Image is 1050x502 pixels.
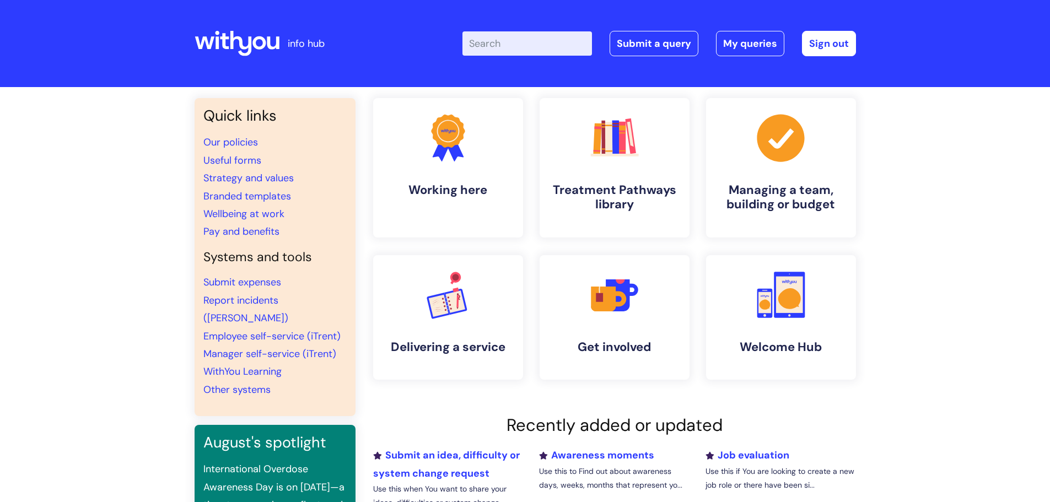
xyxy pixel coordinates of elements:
[203,171,294,185] a: Strategy and values
[203,207,284,220] a: Wellbeing at work
[203,276,281,289] a: Submit expenses
[288,35,325,52] p: info hub
[373,98,523,237] a: Working here
[373,449,520,479] a: Submit an idea, difficulty or system change request
[203,294,288,325] a: Report incidents ([PERSON_NAME])
[540,98,690,237] a: Treatment Pathways library
[203,347,336,360] a: Manager self-service (iTrent)
[203,107,347,125] h3: Quick links
[203,383,271,396] a: Other systems
[715,183,847,212] h4: Managing a team, building or budget
[203,225,279,238] a: Pay and benefits
[706,465,855,492] p: Use this if You are looking to create a new job role or there have been si...
[203,250,347,265] h4: Systems and tools
[203,365,282,378] a: WithYou Learning
[706,98,856,237] a: Managing a team, building or budget
[548,340,681,354] h4: Get involved
[548,183,681,212] h4: Treatment Pathways library
[539,449,654,462] a: Awareness moments
[373,255,523,380] a: Delivering a service
[462,31,592,56] input: Search
[706,255,856,380] a: Welcome Hub
[203,434,347,451] h3: August's spotlight
[203,136,258,149] a: Our policies
[203,154,261,167] a: Useful forms
[706,449,789,462] a: Job evaluation
[373,415,856,435] h2: Recently added or updated
[539,465,689,492] p: Use this to Find out about awareness days, weeks, months that represent yo...
[382,340,514,354] h4: Delivering a service
[203,330,341,343] a: Employee self-service (iTrent)
[540,255,690,380] a: Get involved
[610,31,698,56] a: Submit a query
[462,31,856,56] div: | -
[802,31,856,56] a: Sign out
[716,31,784,56] a: My queries
[715,340,847,354] h4: Welcome Hub
[382,183,514,197] h4: Working here
[203,190,291,203] a: Branded templates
